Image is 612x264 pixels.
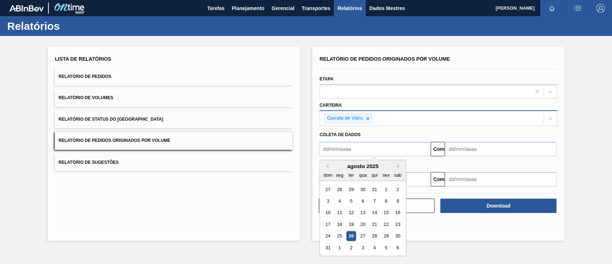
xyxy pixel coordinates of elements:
[335,196,345,206] div: Choose segunda-feira, 4 de agosto de 2025
[7,20,60,32] font: Relatórios
[335,185,345,194] div: Choose segunda-feira, 28 de julho de 2025
[335,243,345,253] div: Choose segunda-feira, 1 de setembro de 2025
[440,199,556,213] button: Download
[58,117,163,122] font: Relatório de Status do [GEOGRAPHIC_DATA]
[573,4,582,13] img: ações do usuário
[358,196,367,206] div: Choose quarta-feira, 6 de agosto de 2025
[431,172,445,186] button: Comeu
[319,56,450,62] font: Relatório de Pedidos Originados por Volume
[58,159,119,165] font: Relatório de Sugestões
[370,185,379,194] div: Choose quinta-feira, 31 de julho de 2025
[346,185,356,194] div: Choose terça-feira, 29 de julho de 2025
[370,170,379,180] div: qui
[431,142,445,156] button: Comeu
[9,5,44,11] img: TNhmsLtSVTkK8tSr43FrP2fwEKptu5GPRR3wAAAABJRU5ErkJggg==
[433,176,450,182] font: Comeu
[495,5,535,11] font: [PERSON_NAME]
[358,185,367,194] div: Choose quarta-feira, 30 de julho de 2025
[232,5,264,11] font: Planejamento
[55,89,293,107] button: Relatório de Volumes
[335,219,345,229] div: Choose segunda-feira, 18 de agosto de 2025
[381,196,391,206] div: Choose sexta-feira, 8 de agosto de 2025
[55,111,293,128] button: Relatório de Status do [GEOGRAPHIC_DATA]
[207,5,225,11] font: Tarefas
[58,96,113,101] font: Relatório de Volumes
[487,203,511,209] font: Download
[346,170,356,180] div: ter
[322,184,403,254] div: month 2025-08
[393,231,403,241] div: Choose sábado, 30 de agosto de 2025
[358,219,367,229] div: Choose quarta-feira, 20 de agosto de 2025
[58,74,111,79] font: Relatório de Pedidos
[55,68,293,85] button: Relatório de Pedidos
[337,5,362,11] font: Relatórios
[323,196,333,206] div: Choose domingo, 3 de agosto de 2025
[335,231,345,241] div: Choose segunda-feira, 25 de agosto de 2025
[370,196,379,206] div: Choose quinta-feira, 7 de agosto de 2025
[319,132,361,137] font: Coleta de dados
[55,56,111,62] font: Lista de Relatórios
[596,4,605,13] img: Sair
[327,115,363,121] font: Garrafa de Vidro
[393,208,403,218] div: Choose sábado, 16 de agosto de 2025
[323,231,333,241] div: Choose domingo, 24 de agosto de 2025
[370,208,379,218] div: Choose quinta-feira, 14 de agosto de 2025
[55,153,293,171] button: Relatório de Sugestões
[346,243,356,253] div: Choose terça-feira, 2 de setembro de 2025
[346,196,356,206] div: Choose terça-feira, 5 de agosto de 2025
[393,170,403,180] div: sab
[335,170,345,180] div: seg
[381,208,391,218] div: Choose sexta-feira, 15 de agosto de 2025
[323,208,333,218] div: Choose domingo, 10 de agosto de 2025
[346,231,356,241] div: Choose terça-feira, 26 de agosto de 2025
[381,231,391,241] div: Choose sexta-feira, 29 de agosto de 2025
[381,219,391,229] div: Choose sexta-feira, 22 de agosto de 2025
[433,146,450,152] font: Comeu
[358,243,367,253] div: Choose quarta-feira, 3 de setembro de 2025
[381,185,391,194] div: Choose sexta-feira, 1 de agosto de 2025
[397,164,402,169] button: Next Month
[346,208,356,218] div: Choose terça-feira, 12 de agosto de 2025
[319,142,431,156] input: dd/mm/aaaa
[271,5,294,11] font: Gerencial
[445,172,556,186] input: dd/mm/aaaa
[358,231,367,241] div: Choose quarta-feira, 27 de agosto de 2025
[323,219,333,229] div: Choose domingo, 17 de agosto de 2025
[370,243,379,253] div: Choose quinta-feira, 4 de setembro de 2025
[335,208,345,218] div: Choose segunda-feira, 11 de agosto de 2025
[381,243,391,253] div: Choose sexta-feira, 5 de setembro de 2025
[346,219,356,229] div: Choose terça-feira, 19 de agosto de 2025
[393,219,403,229] div: Choose sábado, 23 de agosto de 2025
[302,5,330,11] font: Transportes
[393,243,403,253] div: Choose sábado, 6 de setembro de 2025
[370,219,379,229] div: Choose quinta-feira, 21 de agosto de 2025
[540,3,563,13] button: Notificações
[370,231,379,241] div: Choose quinta-feira, 28 de agosto de 2025
[358,170,367,180] div: qua
[58,138,170,143] font: Relatório de Pedidos Originados por Volume
[323,164,328,169] button: Previous Month
[445,142,556,156] input: dd/mm/aaaa
[323,185,333,194] div: Choose domingo, 27 de julho de 2025
[320,163,406,169] div: agosto 2025
[369,5,405,11] font: Dados Mestres
[55,132,293,149] button: Relatório de Pedidos Originados por Volume
[358,208,367,218] div: Choose quarta-feira, 13 de agosto de 2025
[381,170,391,180] div: sex
[319,77,333,82] font: Etapa
[393,196,403,206] div: Choose sábado, 9 de agosto de 2025
[323,170,333,180] div: dom
[319,199,435,213] button: Limpar
[323,243,333,253] div: Choose domingo, 31 de agosto de 2025
[319,103,342,108] font: Carteira
[393,185,403,194] div: Choose sábado, 2 de agosto de 2025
